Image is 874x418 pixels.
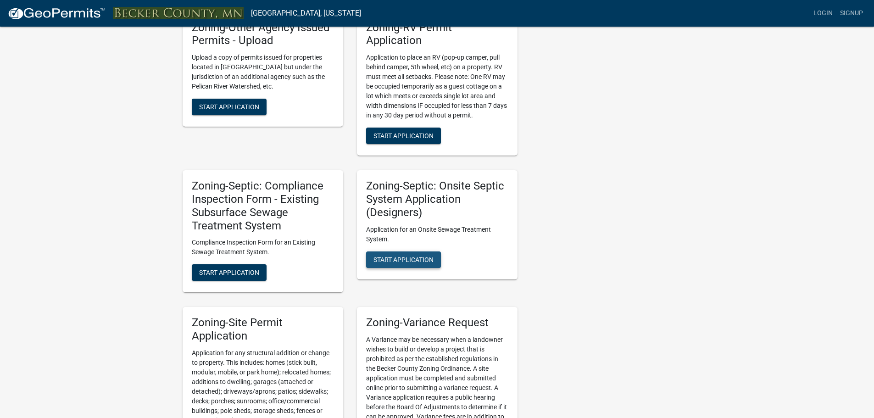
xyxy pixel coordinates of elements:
a: [GEOGRAPHIC_DATA], [US_STATE] [251,6,361,21]
button: Start Application [192,264,267,281]
p: Compliance Inspection Form for an Existing Sewage Treatment System. [192,238,334,257]
p: Application to place an RV (pop-up camper, pull behind camper, 5th wheel, etc) on a property. RV ... [366,53,508,120]
span: Start Application [199,269,259,276]
button: Start Application [366,251,441,268]
h5: Zoning-Variance Request [366,316,508,329]
span: Start Application [199,103,259,111]
a: Login [810,5,836,22]
p: Application for an Onsite Sewage Treatment System. [366,225,508,244]
a: Signup [836,5,867,22]
h5: Zoning-Site Permit Application [192,316,334,343]
button: Start Application [192,99,267,115]
button: Start Application [366,128,441,144]
p: Upload a copy of permits issued for properties located in [GEOGRAPHIC_DATA] but under the jurisdi... [192,53,334,91]
img: Becker County, Minnesota [113,7,244,19]
h5: Zoning-Other Agency Issued Permits - Upload [192,21,334,48]
h5: Zoning-Septic: Compliance Inspection Form - Existing Subsurface Sewage Treatment System [192,179,334,232]
span: Start Application [373,256,434,263]
h5: Zoning-Septic: Onsite Septic System Application (Designers) [366,179,508,219]
h5: Zoning-RV Permit Application [366,21,508,48]
span: Start Application [373,132,434,139]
